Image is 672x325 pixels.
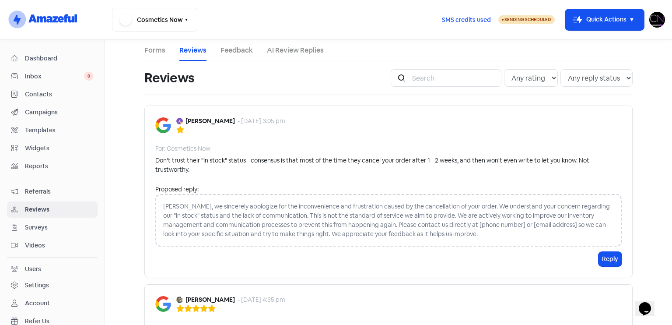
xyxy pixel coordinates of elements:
a: Feedback [220,45,253,56]
div: - [DATE] 3:05 pm [238,117,285,126]
img: Image [155,296,171,312]
input: Search [407,69,501,87]
a: Reviews [179,45,206,56]
div: - [DATE] 4:35 pm [238,295,285,304]
h1: Reviews [144,64,194,92]
img: Image [155,117,171,133]
a: Surveys [7,219,98,236]
a: AI Review Replies [267,45,324,56]
div: Settings [25,281,49,290]
span: SMS credits used [442,15,491,25]
span: Videos [25,241,94,250]
img: User [649,12,665,28]
div: Users [25,265,41,274]
button: Cosmetics Now [112,8,197,32]
div: [PERSON_NAME], we sincerely apologize for the inconvenience and frustration caused by the cancell... [155,194,622,247]
a: SMS credits used [434,14,498,24]
span: Widgets [25,144,94,153]
b: [PERSON_NAME] [185,295,235,304]
div: Account [25,299,50,308]
a: Widgets [7,140,98,156]
a: Videos [7,237,98,254]
img: Avatar [176,297,183,303]
a: Dashboard [7,50,98,67]
a: Templates [7,122,98,138]
span: Campaigns [25,108,94,117]
button: Quick Actions [565,9,644,30]
div: Proposed reply: [155,185,622,194]
b: [PERSON_NAME] [185,117,235,126]
span: 0 [84,72,94,81]
span: Dashboard [25,54,94,63]
div: For: Cosmetics Now [155,144,210,153]
a: Reviews [7,201,98,218]
a: Contacts [7,86,98,102]
a: Users [7,261,98,277]
a: Sending Scheduled [498,14,555,25]
a: Referrals [7,184,98,200]
button: Reply [598,252,622,266]
span: Templates [25,126,94,135]
a: Campaigns [7,104,98,120]
a: Inbox 0 [7,68,98,85]
div: Don't trust their "in stock" status - consensus is that most of the time they cancel your order a... [155,156,622,174]
a: Account [7,295,98,311]
a: Reports [7,158,98,174]
span: Referrals [25,187,94,196]
span: Contacts [25,90,94,99]
span: Inbox [25,72,84,81]
iframe: chat widget [635,290,663,316]
img: Avatar [176,118,183,124]
a: Forms [144,45,165,56]
span: Sending Scheduled [504,17,551,22]
span: Reports [25,162,94,171]
span: Reviews [25,205,94,214]
span: Surveys [25,223,94,232]
a: Settings [7,277,98,293]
